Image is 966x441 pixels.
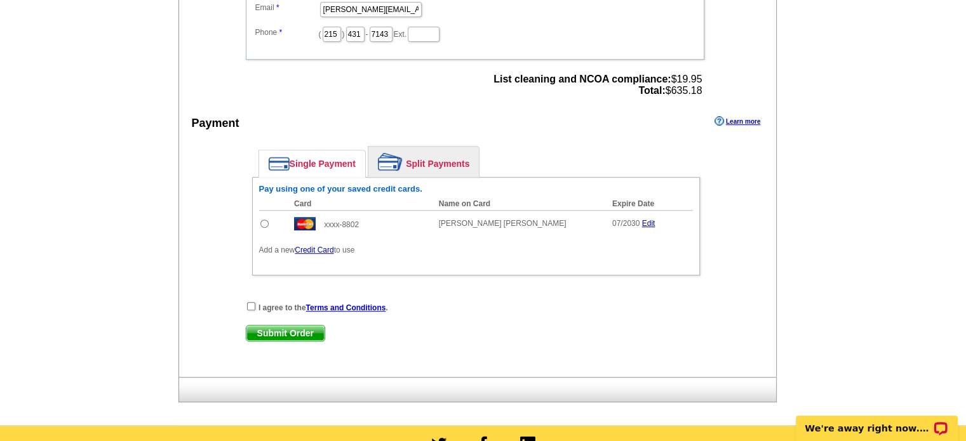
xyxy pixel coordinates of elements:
a: Learn more [714,116,760,126]
img: mast.gif [294,217,316,230]
th: Card [288,197,433,211]
span: xxxx-8802 [324,220,359,229]
a: Terms and Conditions [306,303,386,312]
span: $19.95 $635.18 [493,74,702,96]
dd: ( ) - Ext. [252,23,698,43]
span: 07/2030 [612,219,640,228]
a: Single Payment [259,150,365,177]
strong: Total: [638,85,665,96]
iframe: LiveChat chat widget [788,401,966,441]
span: Submit Order [246,326,325,341]
div: Payment [192,115,239,132]
th: Name on Card [433,197,606,211]
img: split-payment.png [378,153,403,171]
strong: I agree to the . [258,303,388,312]
p: Add a new to use [259,244,693,256]
span: [PERSON_NAME] [PERSON_NAME] [439,219,567,228]
strong: List cleaning and NCOA compliance: [493,74,671,84]
th: Expire Date [606,197,693,211]
label: Email [255,2,319,13]
h6: Pay using one of your saved credit cards. [259,184,693,194]
a: Credit Card [295,246,333,254]
a: Edit [642,219,655,228]
a: Split Payments [368,147,479,177]
label: Phone [255,27,319,38]
img: single-payment.png [269,157,290,171]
